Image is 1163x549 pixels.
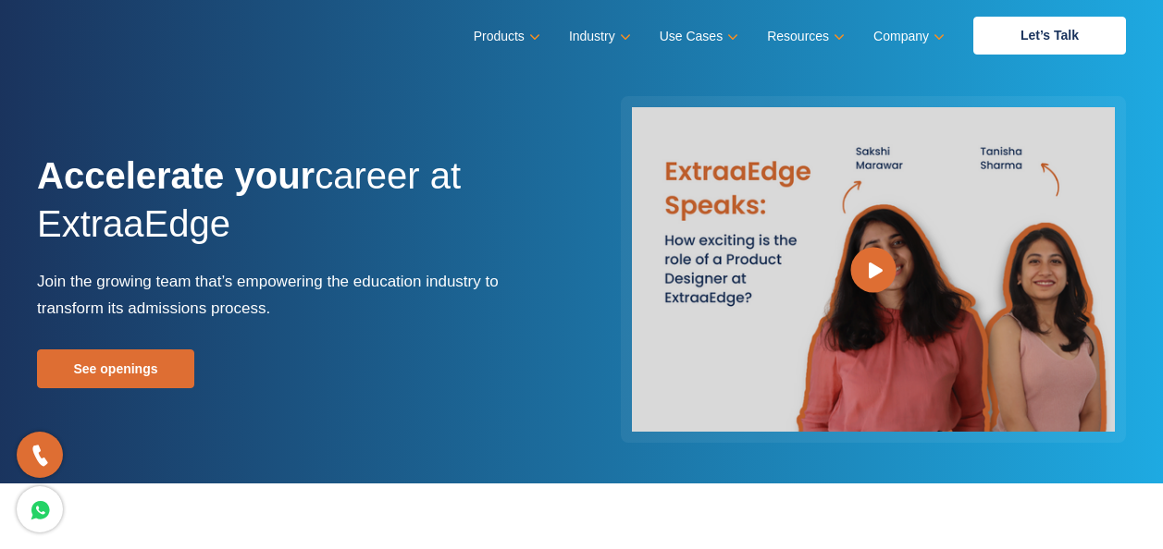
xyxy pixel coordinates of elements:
p: Join the growing team that’s empowering the education industry to transform its admissions process. [37,268,568,322]
a: Let’s Talk [973,17,1126,55]
a: Products [474,23,537,50]
a: Company [873,23,941,50]
a: Industry [569,23,627,50]
a: Use Cases [660,23,735,50]
strong: Accelerate your [37,155,315,196]
a: See openings [37,349,194,388]
h1: career at ExtraaEdge [37,152,568,268]
a: Resources [767,23,841,50]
